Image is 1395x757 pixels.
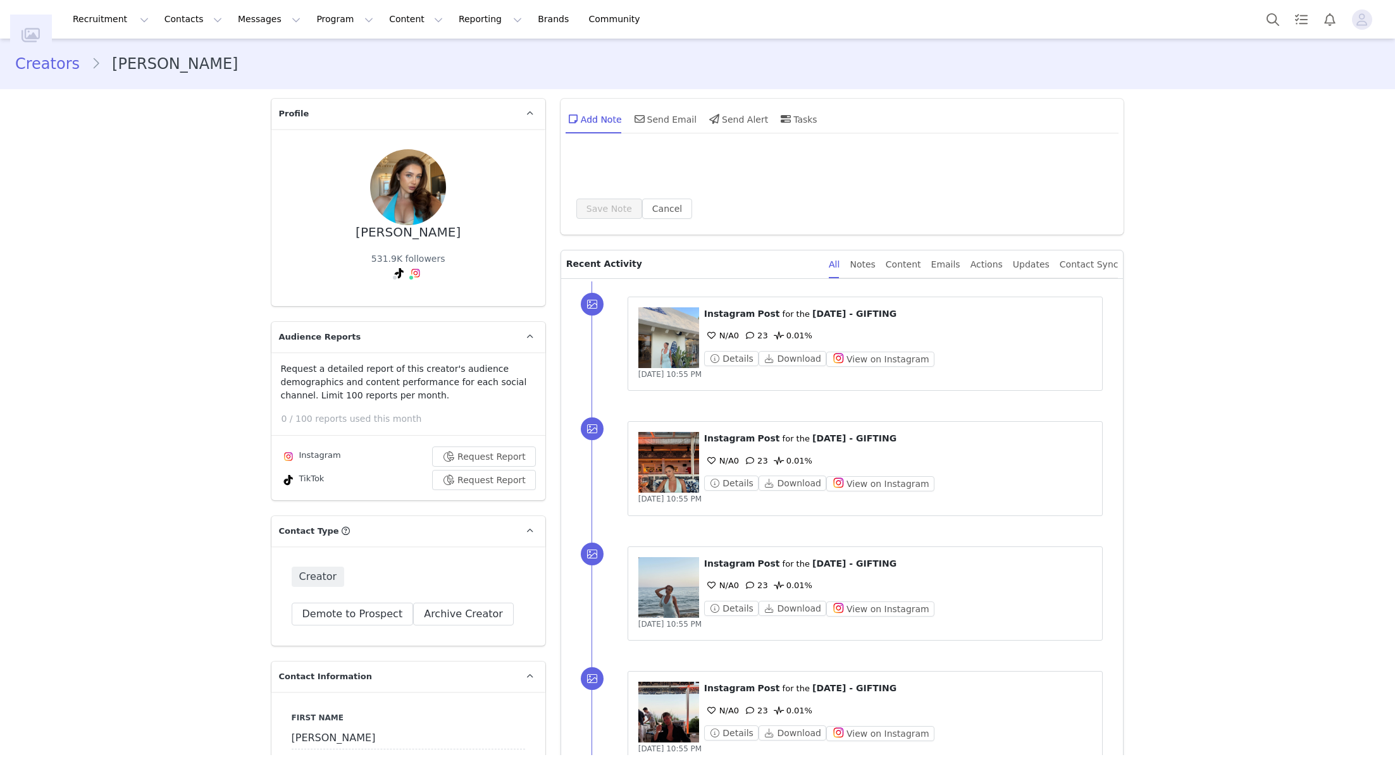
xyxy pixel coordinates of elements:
[704,331,739,340] span: 0
[281,472,325,488] div: TikTok
[1259,5,1287,34] button: Search
[704,683,755,693] span: Instagram
[759,725,826,741] button: Download
[742,706,768,715] span: 23
[1013,250,1050,279] div: Updates
[826,354,934,364] a: View on Instagram
[1060,250,1119,279] div: Contact Sync
[704,309,755,319] span: Instagram
[279,331,361,343] span: Audience Reports
[1344,9,1385,30] button: Profile
[704,581,734,590] span: N/A
[451,5,530,34] button: Reporting
[826,726,934,741] button: View on Instagram
[371,252,445,266] div: 531.9K followers
[771,581,812,590] span: 0.01%
[742,581,768,590] span: 23
[281,362,536,402] p: Request a detailed report of this creator's audience demographics and content performance for eac...
[931,250,960,279] div: Emails
[704,581,739,590] span: 0
[826,601,934,617] button: View on Instagram
[281,449,341,464] div: Instagram
[576,199,642,219] button: Save Note
[759,601,826,616] button: Download
[704,601,759,616] button: Details
[704,456,734,465] span: N/A
[292,567,345,587] span: Creator
[1316,5,1344,34] button: Notifications
[704,706,734,715] span: N/A
[759,351,826,366] button: Download
[566,104,622,134] div: Add Note
[356,225,461,240] div: [PERSON_NAME]
[758,309,780,319] span: Post
[886,250,921,279] div: Content
[642,199,692,219] button: Cancel
[707,104,768,134] div: Send Alert
[432,446,536,467] button: Request Report
[279,670,372,683] span: Contact Information
[381,5,450,34] button: Content
[704,331,734,340] span: N/A
[530,5,580,34] a: Brands
[812,433,896,443] span: [DATE] - GIFTING
[812,309,896,319] span: [DATE] - GIFTING
[826,729,934,738] a: View on Instagram
[432,470,536,490] button: Request Report
[704,432,1093,445] p: ⁨ ⁩ ⁨ ⁩ for the ⁨ ⁩
[309,5,381,34] button: Program
[279,108,309,120] span: Profile
[283,452,294,462] img: instagram.svg
[704,307,1093,321] p: ⁨ ⁩ ⁨ ⁩ for the ⁨ ⁩
[230,5,308,34] button: Messages
[758,433,780,443] span: Post
[704,706,739,715] span: 0
[638,620,702,629] span: [DATE] 10:55 PM
[632,104,697,134] div: Send Email
[370,149,446,225] img: 4bdb1da9-1ae9-4b16-bcea-3f3a145af73f.jpg
[758,683,780,693] span: Post
[771,456,812,465] span: 0.01%
[282,412,545,426] p: 0 / 100 reports used this month
[704,557,1093,570] p: ⁨ ⁩ ⁨ ⁩ for the ⁨ ⁩
[759,476,826,491] button: Download
[826,604,934,613] a: View on Instagram
[771,331,812,340] span: 0.01%
[826,352,934,367] button: View on Instagram
[65,5,156,34] button: Recruitment
[778,104,817,134] div: Tasks
[1287,5,1315,34] a: Tasks
[566,250,819,278] p: Recent Activity
[292,603,414,625] button: Demote to Prospect
[704,456,739,465] span: 0
[812,558,896,569] span: [DATE] - GIFTING
[742,456,768,465] span: 23
[742,331,768,340] span: 23
[812,683,896,693] span: [DATE] - GIFTING
[970,250,1003,279] div: Actions
[704,558,755,569] span: Instagram
[1356,9,1368,30] div: avatar
[279,525,339,538] span: Contact Type
[581,5,654,34] a: Community
[850,250,875,279] div: Notes
[413,603,514,625] button: Archive Creator
[826,479,934,488] a: View on Instagram
[704,476,759,491] button: Details
[638,744,702,753] span: [DATE] 10:55 PM
[704,682,1093,695] p: ⁨ ⁩ ⁨ ⁩ for the ⁨ ⁩
[826,476,934,491] button: View on Instagram
[771,706,812,715] span: 0.01%
[704,433,755,443] span: Instagram
[15,52,91,75] a: Creators
[704,351,759,366] button: Details
[638,370,702,379] span: [DATE] 10:55 PM
[638,495,702,503] span: [DATE] 10:55 PM
[411,268,421,278] img: instagram.svg
[829,250,840,279] div: All
[292,712,525,723] label: First Name
[157,5,230,34] button: Contacts
[758,558,780,569] span: Post
[704,725,759,741] button: Details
